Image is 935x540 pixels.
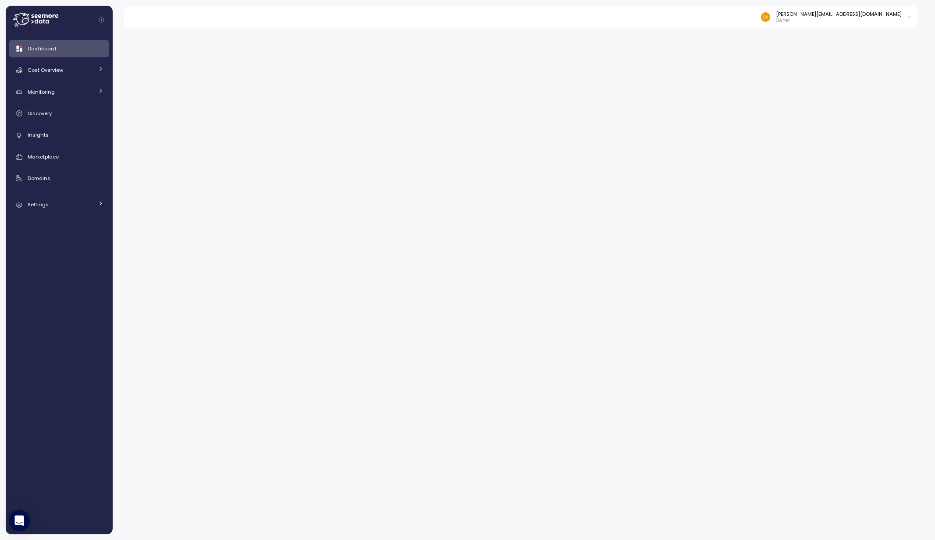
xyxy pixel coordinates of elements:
[9,105,109,122] a: Discovery
[28,110,52,117] span: Discovery
[28,153,59,160] span: Marketplace
[9,148,109,166] a: Marketplace
[776,18,902,24] p: Owner
[28,45,56,52] span: Dashboard
[28,88,55,95] span: Monitoring
[9,40,109,57] a: Dashboard
[96,17,107,23] button: Collapse navigation
[9,196,109,213] a: Settings
[28,131,49,138] span: Insights
[28,175,50,182] span: Domains
[9,510,30,531] div: Open Intercom Messenger
[9,169,109,187] a: Domains
[9,127,109,144] a: Insights
[9,61,109,79] a: Cost Overview
[761,12,770,21] img: 48afdbe2e260b3f1599ee2f418cb8277
[28,201,49,208] span: Settings
[28,67,63,74] span: Cost Overview
[9,83,109,101] a: Monitoring
[776,11,902,18] div: [PERSON_NAME][EMAIL_ADDRESS][DOMAIN_NAME]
